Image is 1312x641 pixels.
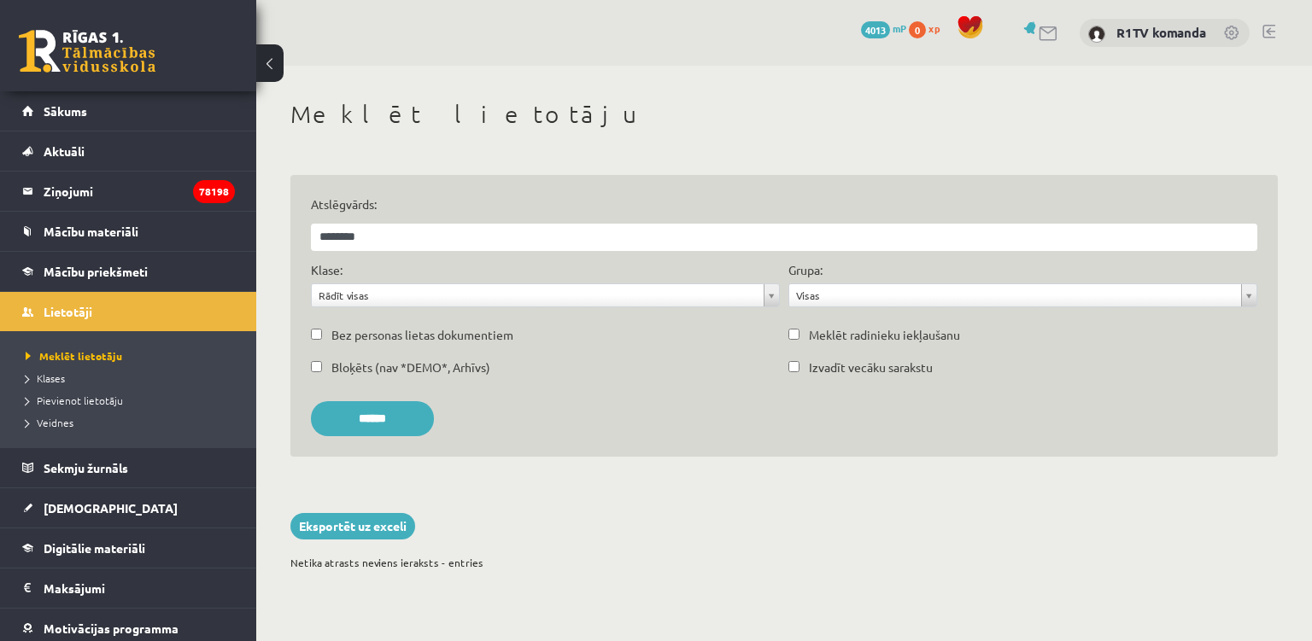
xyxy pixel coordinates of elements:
span: Sekmju žurnāls [44,460,128,475]
label: Izvadīt vecāku sarakstu [809,358,933,376]
span: xp [928,21,940,35]
label: Bez personas lietas dokumentiem [331,326,513,344]
a: Sākums [22,91,235,131]
span: Digitālie materiāli [44,540,145,556]
a: Mācību materiāli [22,212,235,251]
span: Aktuāli [44,143,85,159]
label: Bloķēts (nav *DEMO*, Arhīvs) [331,358,490,376]
span: Mācību materiāli [44,224,138,239]
span: Veidnes [26,416,73,429]
a: Digitālie materiāli [22,528,235,568]
a: Aktuāli [22,131,235,171]
h1: Meklēt lietotāju [290,100,1278,129]
a: Maksājumi [22,568,235,608]
a: Pievienot lietotāju [26,393,239,408]
label: Grupa: [788,261,823,279]
a: 4013 mP [861,21,906,35]
legend: Maksājumi [44,568,235,608]
a: Lietotāji [22,292,235,331]
span: 0 [909,21,926,38]
a: Ziņojumi78198 [22,172,235,211]
img: R1TV komanda [1088,26,1105,43]
i: 78198 [193,180,235,203]
a: Sekmju žurnāls [22,448,235,487]
span: [DEMOGRAPHIC_DATA] [44,500,178,516]
span: 4013 [861,21,890,38]
span: Meklēt lietotāju [26,349,122,363]
a: [DEMOGRAPHIC_DATA] [22,488,235,527]
a: Klases [26,370,239,386]
a: Eksportēt uz exceli [290,513,415,539]
a: R1TV komanda [1116,24,1206,41]
a: Meklēt lietotāju [26,348,239,364]
a: 0 xp [909,21,948,35]
a: Rādīt visas [312,284,779,306]
a: Visas [789,284,1256,306]
label: Meklēt radinieku iekļaušanu [809,326,960,344]
a: Mācību priekšmeti [22,252,235,291]
span: Visas [796,284,1234,306]
a: Rīgas 1. Tālmācības vidusskola [19,30,155,73]
a: Veidnes [26,415,239,430]
div: Netika atrasts neviens ieraksts - entries [290,555,1278,570]
span: Motivācijas programma [44,621,179,636]
span: mP [893,21,906,35]
span: Sākums [44,103,87,119]
label: Klase: [311,261,343,279]
span: Pievienot lietotāju [26,393,123,407]
span: Lietotāji [44,304,92,319]
legend: Ziņojumi [44,172,235,211]
label: Atslēgvārds: [311,195,1257,213]
span: Mācību priekšmeti [44,264,148,279]
span: Rādīt visas [319,284,757,306]
span: Klases [26,371,65,385]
